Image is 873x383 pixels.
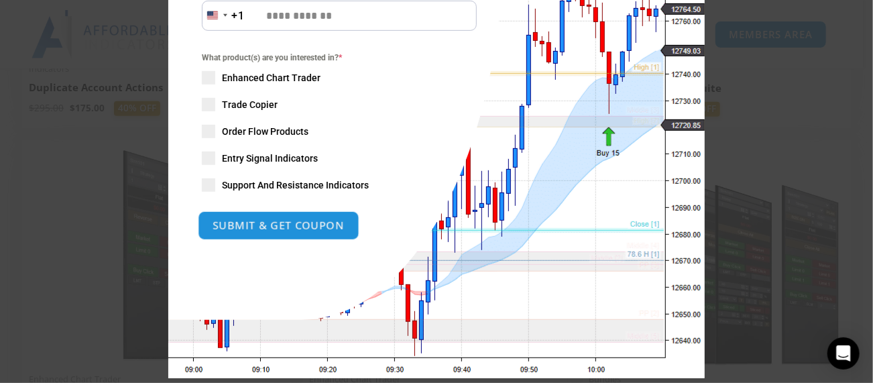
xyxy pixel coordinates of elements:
label: Support And Resistance Indicators [202,178,477,192]
span: Support And Resistance Indicators [222,178,369,192]
span: Entry Signal Indicators [222,152,318,165]
label: Trade Copier [202,98,477,111]
label: Entry Signal Indicators [202,152,477,165]
button: Selected country [202,1,245,31]
div: Open Intercom Messenger [827,337,860,370]
span: Order Flow Products [222,125,308,138]
button: SUBMIT & GET COUPON [198,211,359,240]
span: What product(s) are you interested in? [202,51,477,64]
span: Trade Copier [222,98,278,111]
span: Enhanced Chart Trader [222,71,321,85]
label: Order Flow Products [202,125,477,138]
label: Enhanced Chart Trader [202,71,477,85]
div: +1 [231,7,245,25]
